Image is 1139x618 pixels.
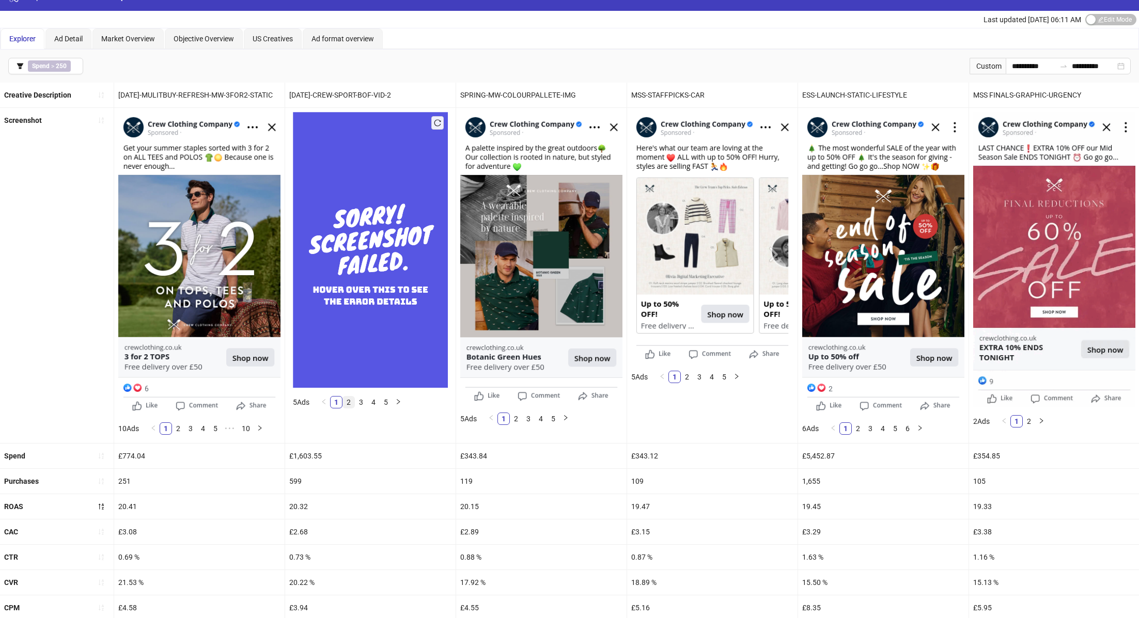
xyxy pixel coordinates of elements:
span: swap-right [1059,62,1068,70]
li: 10 [238,422,254,435]
li: Previous Page [827,422,839,435]
span: Objective Overview [174,35,234,43]
a: 5 [719,371,730,383]
span: 5 Ads [293,398,309,406]
div: 0.87 % [627,545,798,569]
button: left [827,422,839,435]
span: right [395,399,401,405]
div: 109 [627,469,798,494]
b: ROAS [4,502,23,511]
b: Spend [32,62,50,70]
a: 2 [510,413,522,424]
li: 1 [330,396,342,408]
a: 4 [877,423,888,434]
div: £3.08 [114,519,285,544]
div: 1.63 % [798,545,969,569]
button: left [656,371,668,383]
li: 1 [1010,415,1023,427]
div: £1,603.55 [285,443,456,468]
span: sort-descending [98,503,105,510]
div: 19.47 [627,494,798,519]
span: left [659,373,665,379]
div: 15.50 % [798,570,969,595]
span: to [1059,62,1068,70]
button: right [392,396,404,408]
div: £3.29 [798,519,969,544]
b: Purchases [4,477,39,485]
a: 3 [865,423,876,434]
span: ••• [222,422,238,435]
button: right [254,422,266,435]
div: [DATE]-CREW-SPORT-BOF-VID-2 [285,83,456,107]
div: 20.15 [456,494,627,519]
div: 20.32 [285,494,456,519]
li: Next Page [914,422,926,435]
button: left [485,413,497,425]
a: 4 [706,371,717,383]
img: Screenshot 6799587226665 [118,112,280,414]
span: 6 Ads [802,424,819,433]
div: SPRING-MW-COLOURPALLETE-IMG [456,83,627,107]
span: sort-ascending [98,478,105,485]
span: right [734,373,740,379]
a: 10 [239,423,253,434]
a: 3 [185,423,196,434]
li: 1 [160,422,172,435]
li: 1 [668,371,681,383]
span: right [917,425,923,431]
a: 2 [852,423,864,434]
li: Previous Page [318,396,330,408]
div: [DATE]-MULITBUY-REFRESH-MW-3FOR2-STATIC [114,83,285,107]
button: right [914,422,926,435]
a: 2 [1023,416,1035,427]
span: 10 Ads [118,424,139,433]
div: 21.53 % [114,570,285,595]
div: 0.69 % [114,545,285,569]
div: £5,452.87 [798,443,969,468]
li: Previous Page [485,413,497,425]
button: Spend > 250 [8,58,83,74]
a: 5 [890,423,901,434]
button: left [998,415,1010,427]
div: 17.92 % [456,570,627,595]
a: 4 [197,423,209,434]
li: 3 [522,413,535,425]
b: Spend [4,452,25,460]
span: Market Overview [101,35,155,43]
b: CTR [4,553,18,561]
div: 20.22 % [285,570,456,595]
span: sort-ascending [98,579,105,586]
li: Next Page [730,371,743,383]
li: 1 [497,413,510,425]
span: sort-ascending [98,528,105,535]
span: filter [17,62,24,70]
img: Screenshot 6688601229265 [460,112,622,404]
li: Next Page [392,396,404,408]
a: 3 [694,371,705,383]
li: 2 [172,422,184,435]
span: sort-ascending [98,117,105,124]
img: Screenshot 6685940364265 [631,112,793,362]
li: Next 5 Pages [222,422,238,435]
a: 1 [840,423,851,434]
li: 4 [367,396,380,408]
li: 2 [1023,415,1035,427]
a: 1 [1011,416,1022,427]
a: 4 [368,397,379,408]
div: 251 [114,469,285,494]
span: 5 Ads [631,373,648,381]
a: 2 [173,423,184,434]
li: 5 [209,422,222,435]
span: 5 Ads [460,415,477,423]
button: left [318,396,330,408]
div: 599 [285,469,456,494]
div: 0.73 % [285,545,456,569]
li: 3 [355,396,367,408]
div: MSS-STAFFPICKS-CAR [627,83,798,107]
li: 2 [342,396,355,408]
li: 5 [547,413,559,425]
span: left [830,425,836,431]
span: left [150,425,157,431]
div: Custom [970,58,1006,74]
